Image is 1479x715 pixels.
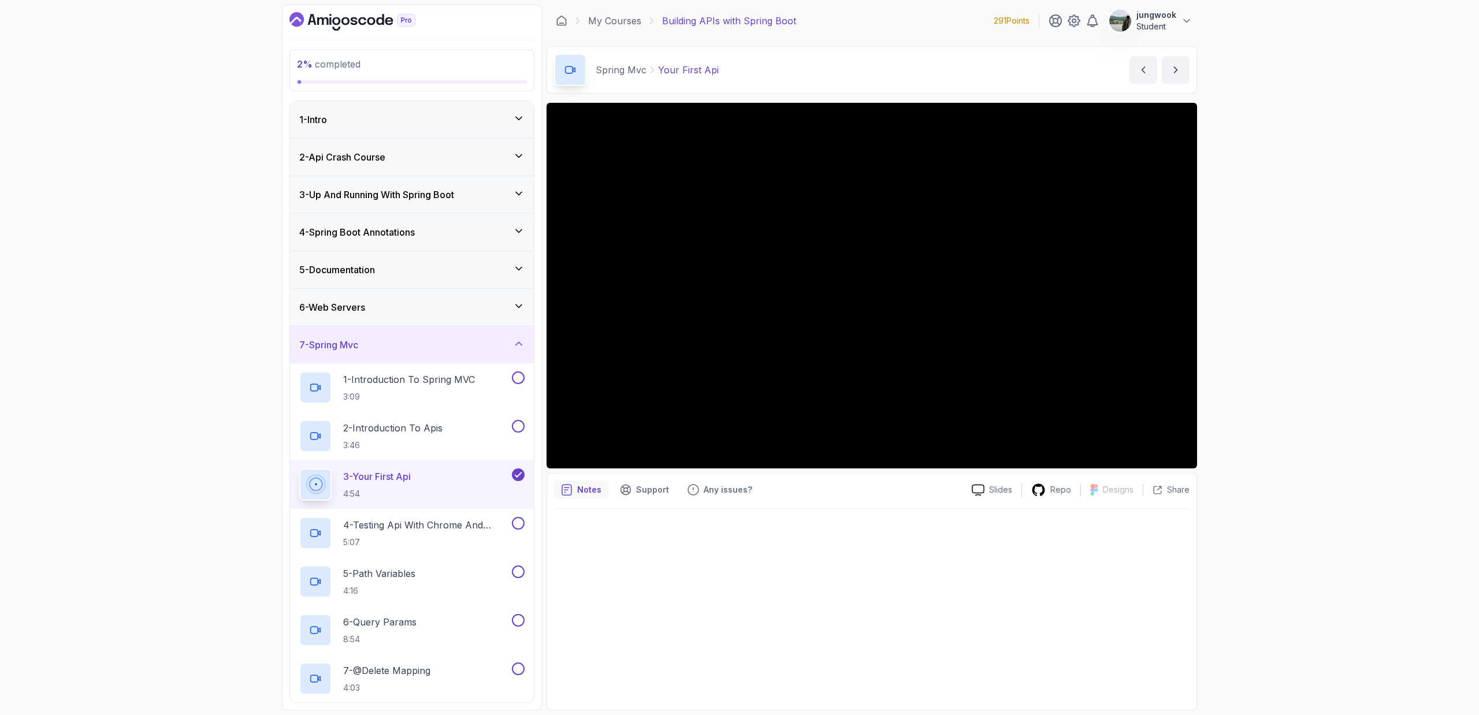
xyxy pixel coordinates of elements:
[343,537,510,548] p: 5:07
[989,484,1012,496] p: Slides
[343,664,430,677] p: 7 - @Delete Mapping
[1109,9,1192,32] button: user profile imagejungwookStudent
[1109,10,1131,32] img: user profile image
[290,326,534,363] button: 7-Spring Mvc
[299,188,454,202] h3: 3 - Up And Running With Spring Boot
[554,481,608,499] button: notes button
[343,391,475,403] p: 3:09
[343,421,443,435] p: 2 - Introduction To Apis
[297,58,361,70] span: completed
[1167,484,1190,496] p: Share
[547,103,1197,468] iframe: 3 - Your First API
[343,615,417,629] p: 6 - Query Params
[343,585,415,597] p: 4:16
[588,14,641,28] a: My Courses
[299,338,358,352] h3: 7 - Spring Mvc
[299,614,525,646] button: 6-Query Params8:54
[299,517,525,549] button: 4-Testing Api With Chrome And Intellij5:07
[681,481,759,499] button: Feedback button
[343,518,510,532] p: 4 - Testing Api With Chrome And Intellij
[596,63,646,77] p: Spring Mvc
[299,468,525,501] button: 3-Your First Api4:54
[343,440,443,451] p: 3:46
[299,150,385,164] h3: 2 - Api Crash Course
[290,139,534,176] button: 2-Api Crash Course
[299,565,525,598] button: 5-Path Variables4:16
[556,15,567,27] a: Dashboard
[299,371,525,404] button: 1-Introduction To Spring MVC3:09
[290,289,534,326] button: 6-Web Servers
[290,214,534,251] button: 4-Spring Boot Annotations
[343,373,475,386] p: 1 - Introduction To Spring MVC
[1136,21,1176,32] p: Student
[299,225,415,239] h3: 4 - Spring Boot Annotations
[963,484,1021,496] a: Slides
[343,488,411,500] p: 4:54
[343,470,411,483] p: 3 - Your First Api
[343,567,415,580] p: 5 - Path Variables
[290,251,534,288] button: 5-Documentation
[658,63,719,77] p: Your First Api
[297,58,313,70] span: 2 %
[299,113,327,126] h3: 1 - Intro
[704,484,752,496] p: Any issues?
[662,14,796,28] p: Building APIs with Spring Boot
[289,12,442,31] a: Dashboard
[343,682,430,694] p: 4:03
[1162,56,1190,84] button: next content
[1129,56,1157,84] button: previous content
[1022,483,1080,497] a: Repo
[613,481,676,499] button: Support button
[343,634,417,645] p: 8:54
[299,263,375,277] h3: 5 - Documentation
[1050,484,1071,496] p: Repo
[577,484,601,496] p: Notes
[1143,484,1190,496] button: Share
[299,420,525,452] button: 2-Introduction To Apis3:46
[299,662,525,695] button: 7-@Delete Mapping4:03
[994,15,1030,27] p: 291 Points
[1103,484,1134,496] p: Designs
[299,300,365,314] h3: 6 - Web Servers
[1136,9,1176,21] p: jungwook
[290,101,534,138] button: 1-Intro
[636,484,669,496] p: Support
[290,176,534,213] button: 3-Up And Running With Spring Boot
